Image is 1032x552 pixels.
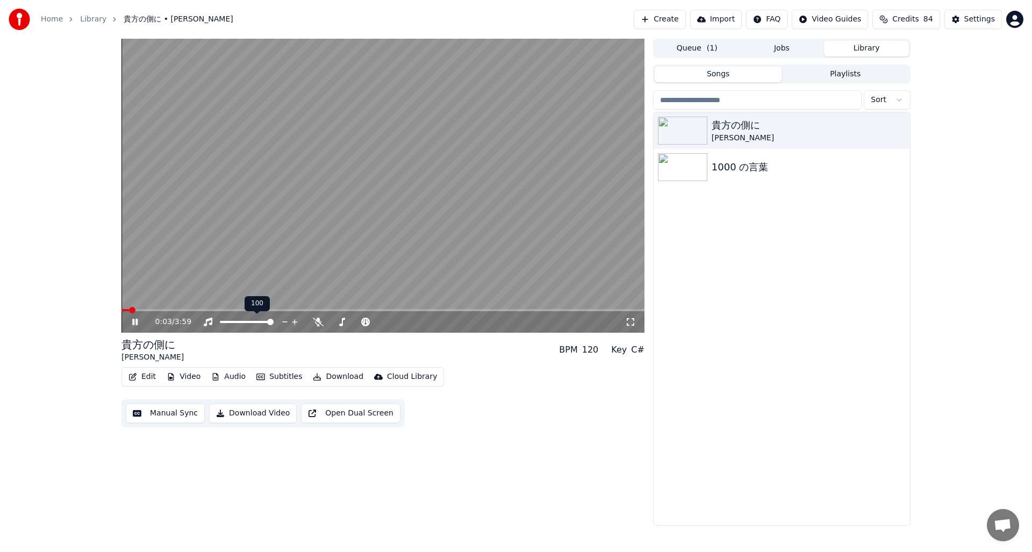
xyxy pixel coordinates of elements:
div: / [155,317,181,327]
span: 3:59 [175,317,191,327]
div: C# [631,343,644,356]
button: Video Guides [792,10,868,29]
div: Cloud Library [387,371,437,382]
div: 貴方の側に [121,337,184,352]
button: Edit [124,369,160,384]
button: Manual Sync [126,404,205,423]
button: Jobs [740,41,825,56]
button: Import [690,10,742,29]
button: Settings [944,10,1002,29]
button: Credits84 [872,10,940,29]
span: 84 [923,14,933,25]
span: ( 1 ) [707,43,718,54]
button: Subtitles [252,369,306,384]
div: [PERSON_NAME] [121,352,184,363]
nav: breadcrumb [41,14,233,25]
div: 100 [245,296,270,311]
span: Sort [871,95,886,105]
button: Create [634,10,686,29]
div: 1000 の言葉 [712,160,906,175]
button: Download [309,369,368,384]
button: FAQ [746,10,787,29]
span: Credits [892,14,919,25]
div: 貴方の側に [712,118,906,133]
img: youka [9,9,30,30]
span: 0:03 [155,317,172,327]
button: Songs [655,67,782,82]
div: Open chat [987,509,1019,541]
button: Open Dual Screen [301,404,400,423]
a: Home [41,14,63,25]
button: Playlists [782,67,909,82]
button: Audio [207,369,250,384]
div: Key [611,343,627,356]
button: Download Video [209,404,297,423]
div: Settings [964,14,995,25]
div: 120 [582,343,599,356]
a: Library [80,14,106,25]
button: Queue [655,41,740,56]
span: 貴方の側に • [PERSON_NAME] [124,14,233,25]
div: BPM [559,343,577,356]
div: [PERSON_NAME] [712,133,906,144]
button: Video [162,369,205,384]
button: Library [824,41,909,56]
